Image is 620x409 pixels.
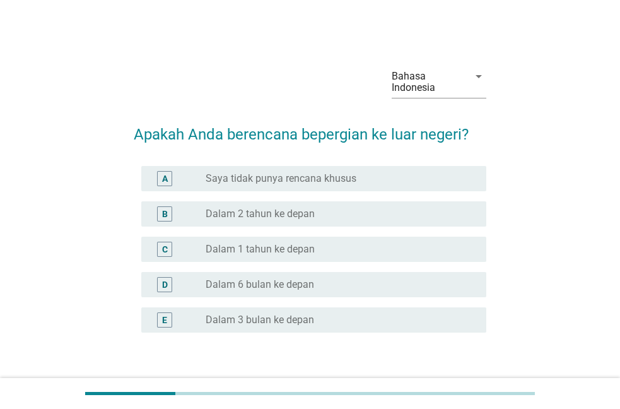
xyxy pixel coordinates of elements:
label: Dalam 1 tahun ke depan [206,243,315,256]
label: Saya tidak punya rencana khusus [206,172,356,185]
label: Dalam 3 bulan ke depan [206,314,314,326]
div: B [162,207,168,220]
h2: Apakah Anda berencana bepergian ke luar negeri? [134,110,486,146]
label: Dalam 6 bulan ke depan [206,278,314,291]
label: Dalam 2 tahun ke depan [206,208,315,220]
div: Bahasa Indonesia [392,71,461,93]
div: E [162,313,167,326]
div: D [162,278,168,291]
i: arrow_drop_down [471,69,486,84]
div: C [162,242,168,256]
div: A [162,172,168,185]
